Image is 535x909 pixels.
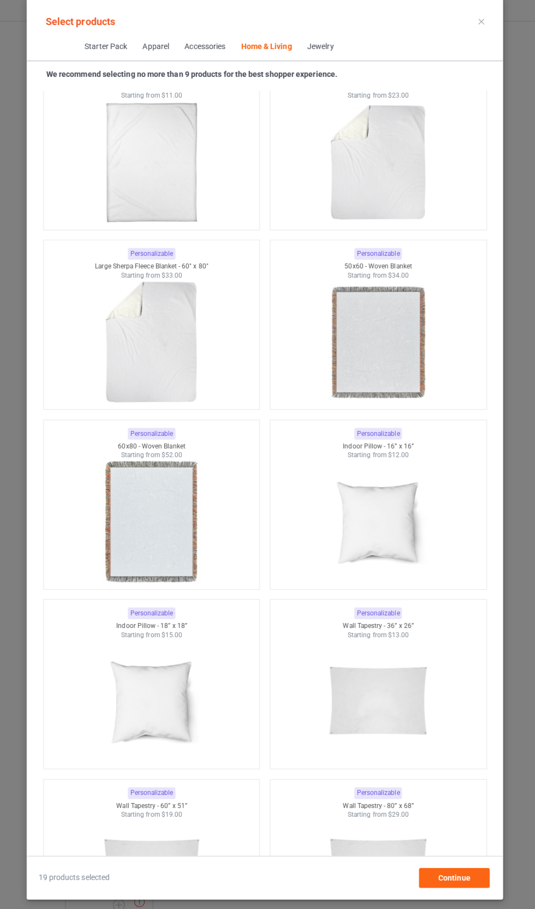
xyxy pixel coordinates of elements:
div: Personalizable [356,255,403,267]
span: $12.00 [389,456,410,464]
span: Select products [51,26,120,37]
img: regular.jpg [330,110,428,232]
div: Starting from [49,456,263,465]
div: Continue [420,868,490,888]
span: $15.00 [165,634,186,642]
div: Home & Living [243,51,294,62]
img: regular.jpg [330,287,428,409]
div: Starting from [49,811,263,820]
span: $23.00 [389,101,410,109]
span: 19 products selected [44,872,114,883]
div: 50x60 - Woven Blanket [273,269,486,278]
div: Starting from [273,456,486,465]
div: Indoor Pillow - 16” x 16” [273,447,486,456]
div: Personalizable [132,433,179,445]
span: $34.00 [389,279,410,286]
div: Personalizable [132,788,179,800]
div: Personalizable [356,433,403,445]
img: regular.jpg [106,465,204,587]
img: regular.jpg [330,465,428,587]
span: $33.00 [165,279,186,286]
strong: We recommend selecting no more than 9 products for the best shopper experience. [51,79,339,88]
div: 60x80 - Woven Blanket [49,447,263,456]
div: Starting from [273,100,486,110]
div: Starting from [49,278,263,288]
div: Wall Tapestry - 36” x 26” [273,624,486,633]
div: Jewelry [309,51,335,62]
span: $19.00 [165,811,186,819]
div: Starting from [49,100,263,110]
div: Apparel [146,51,173,62]
div: Starting from [49,633,263,643]
div: Starting from [273,811,486,820]
img: regular.jpg [330,642,428,764]
div: Wall Tapestry - 80” x 68” [273,802,486,811]
span: $52.00 [165,456,186,464]
div: Accessories [188,51,228,62]
div: Starting from [273,633,486,643]
div: Indoor Pillow - 18” x 18” [49,624,263,633]
span: Continue [439,874,471,882]
div: Personalizable [132,611,179,622]
span: $13.00 [389,634,410,642]
div: Wall Tapestry - 60” x 51” [49,802,263,811]
div: Personalizable [132,255,179,267]
div: Starting from [273,278,486,288]
span: $11.00 [165,101,186,109]
div: Personalizable [356,788,403,800]
img: regular.jpg [106,110,204,232]
img: regular.jpg [106,642,204,764]
div: Personalizable [356,611,403,622]
span: Starter Pack [81,44,139,70]
img: regular.jpg [106,287,204,409]
span: $29.00 [389,811,410,819]
div: Large Sherpa Fleece Blanket - 60" x 80" [49,269,263,278]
